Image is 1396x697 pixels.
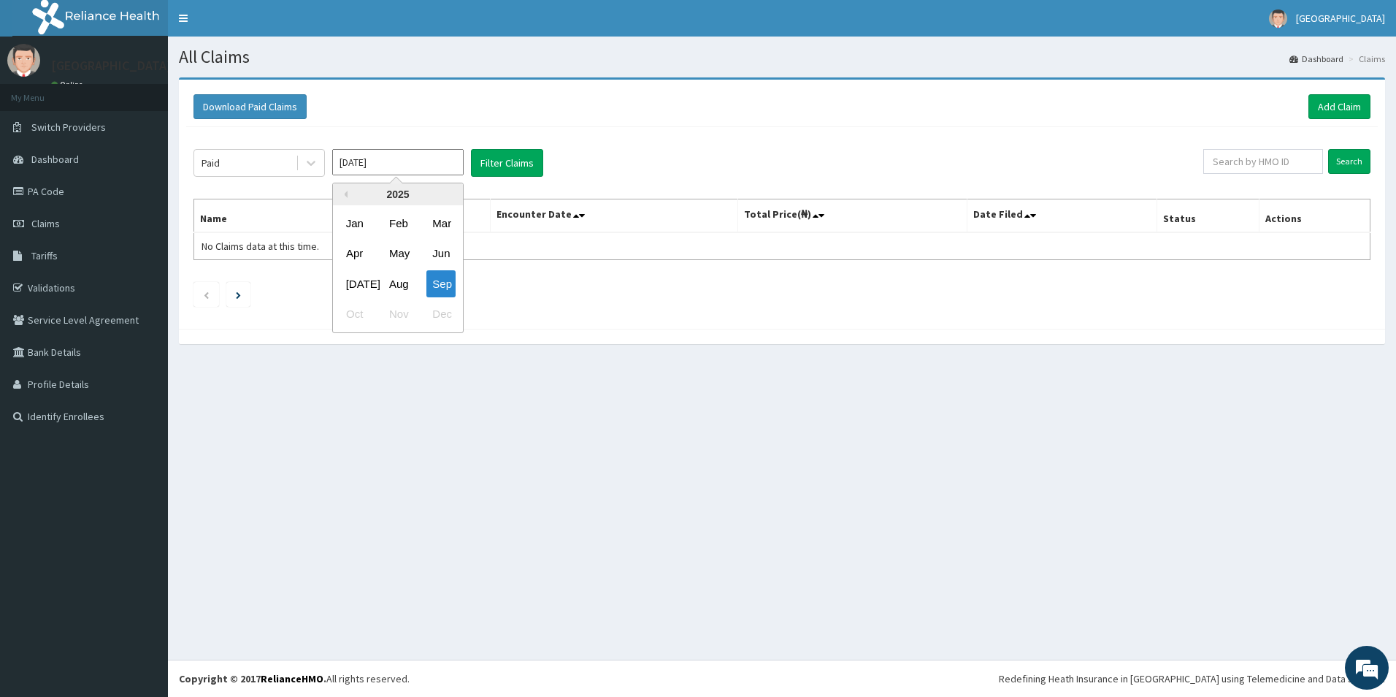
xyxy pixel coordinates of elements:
a: RelianceHMO [261,672,323,685]
button: Filter Claims [471,149,543,177]
th: Total Price(₦) [738,199,967,233]
a: Online [51,80,86,90]
div: Choose August 2025 [383,270,413,297]
th: Actions [1259,199,1370,233]
a: Add Claim [1308,94,1370,119]
footer: All rights reserved. [168,660,1396,697]
button: Previous Year [340,191,348,198]
div: Minimize live chat window [239,7,275,42]
a: Dashboard [1289,53,1343,65]
span: [GEOGRAPHIC_DATA] [1296,12,1385,25]
p: [GEOGRAPHIC_DATA] [51,59,172,72]
div: Choose April 2025 [340,240,369,267]
img: d_794563401_company_1708531726252_794563401 [27,73,59,110]
a: Next page [236,288,241,301]
div: Choose July 2025 [340,270,369,297]
button: Download Paid Claims [193,94,307,119]
input: Select Month and Year [332,149,464,175]
div: Choose June 2025 [426,240,456,267]
textarea: Type your message and hit 'Enter' [7,399,278,450]
span: Tariffs [31,249,58,262]
div: Chat with us now [76,82,245,101]
div: Choose January 2025 [340,210,369,237]
span: No Claims data at this time. [202,240,319,253]
input: Search [1328,149,1370,174]
li: Claims [1345,53,1385,65]
a: Previous page [203,288,210,301]
div: Paid [202,156,220,170]
div: Choose March 2025 [426,210,456,237]
span: We're online! [85,184,202,332]
th: Status [1157,199,1259,233]
span: Dashboard [31,153,79,166]
th: Date Filed [967,199,1157,233]
h1: All Claims [179,47,1385,66]
div: month 2025-09 [333,208,463,330]
img: User Image [7,44,40,77]
th: Encounter Date [490,199,737,233]
img: User Image [1269,9,1287,28]
span: Claims [31,217,60,230]
input: Search by HMO ID [1203,149,1323,174]
span: Switch Providers [31,121,106,134]
div: Choose February 2025 [383,210,413,237]
th: Name [194,199,491,233]
div: 2025 [333,183,463,205]
div: Choose May 2025 [383,240,413,267]
div: Redefining Heath Insurance in [GEOGRAPHIC_DATA] using Telemedicine and Data Science! [999,671,1385,686]
strong: Copyright © 2017 . [179,672,326,685]
div: Choose September 2025 [426,270,456,297]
